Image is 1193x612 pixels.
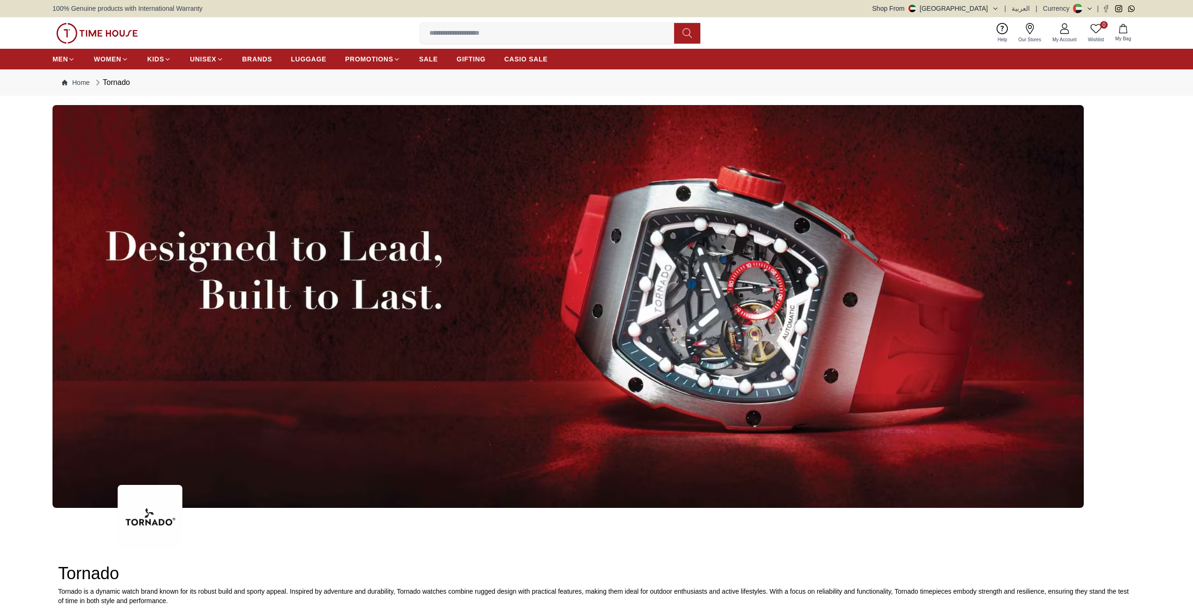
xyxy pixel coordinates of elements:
[419,51,438,68] a: SALE
[1043,4,1073,13] div: Currency
[1049,36,1080,43] span: My Account
[190,54,216,64] span: UNISEX
[58,587,1135,605] p: Tornado is a dynamic watch brand known for its robust build and sporty appeal. Inspired by advent...
[1097,4,1099,13] span: |
[992,21,1013,45] a: Help
[147,51,171,68] a: KIDS
[872,4,999,13] button: Shop From[GEOGRAPHIC_DATA]
[1111,35,1135,42] span: My Bag
[58,564,1135,583] h2: Tornado
[1103,5,1110,12] a: Facebook
[53,105,1084,508] img: ...
[93,77,130,88] div: Tornado
[118,485,182,550] img: ...
[345,54,393,64] span: PROMOTIONS
[53,51,75,68] a: MEN
[1110,22,1137,44] button: My Bag
[1005,4,1006,13] span: |
[1128,5,1135,12] a: Whatsapp
[908,5,916,12] img: United Arab Emirates
[345,51,400,68] a: PROMOTIONS
[94,51,128,68] a: WOMEN
[1035,4,1037,13] span: |
[53,54,68,64] span: MEN
[457,54,486,64] span: GIFTING
[53,69,1140,96] nav: Breadcrumb
[291,54,327,64] span: LUGGAGE
[147,54,164,64] span: KIDS
[419,54,438,64] span: SALE
[291,51,327,68] a: LUGGAGE
[1100,21,1108,29] span: 0
[1115,5,1122,12] a: Instagram
[504,54,548,64] span: CASIO SALE
[504,51,548,68] a: CASIO SALE
[457,51,486,68] a: GIFTING
[62,78,90,87] a: Home
[56,23,138,44] img: ...
[1015,36,1045,43] span: Our Stores
[242,54,272,64] span: BRANDS
[190,51,223,68] a: UNISEX
[1082,21,1110,45] a: 0Wishlist
[94,54,121,64] span: WOMEN
[53,4,203,13] span: 100% Genuine products with International Warranty
[1013,21,1047,45] a: Our Stores
[242,51,272,68] a: BRANDS
[994,36,1011,43] span: Help
[1012,4,1030,13] button: العربية
[1084,36,1108,43] span: Wishlist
